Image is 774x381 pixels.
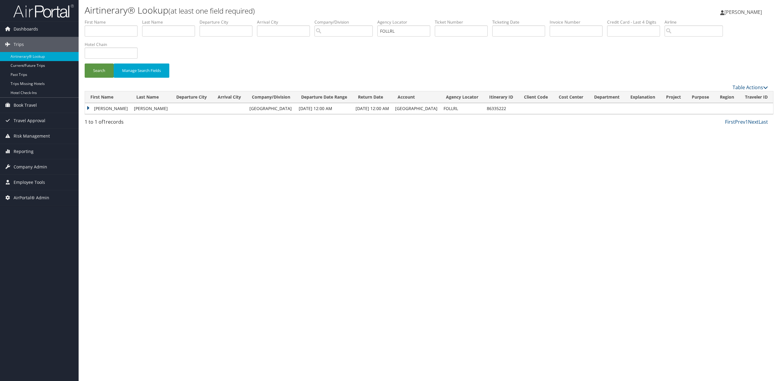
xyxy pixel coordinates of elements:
[85,4,540,17] h1: Airtinerary® Lookup
[246,91,296,103] th: Company/Division
[740,91,773,103] th: Traveler ID: activate to sort column ascending
[14,98,37,113] span: Book Travel
[392,91,441,103] th: Account: activate to sort column ascending
[257,19,314,25] label: Arrival City
[625,91,661,103] th: Explanation: activate to sort column ascending
[435,19,492,25] label: Ticket Number
[200,19,257,25] label: Departure City
[14,144,34,159] span: Reporting
[212,91,246,103] th: Arrival City: activate to sort column ascending
[735,119,745,125] a: Prev
[492,19,550,25] label: Ticketing Date
[607,19,665,25] label: Credit Card - Last 4 Digits
[665,19,727,25] label: Airline
[377,19,435,25] label: Agency Locator
[14,159,47,174] span: Company Admin
[85,19,142,25] label: First Name
[296,103,353,114] td: [DATE] 12:00 AM
[131,91,171,103] th: Last Name: activate to sort column ascending
[441,91,484,103] th: Agency Locator: activate to sort column ascending
[759,119,768,125] a: Last
[484,91,519,103] th: Itinerary ID: activate to sort column ascending
[296,91,353,103] th: Departure Date Range: activate to sort column descending
[168,6,255,16] small: (at least one field required)
[246,103,296,114] td: [GEOGRAPHIC_DATA]
[519,91,553,103] th: Client Code: activate to sort column ascending
[392,103,441,114] td: [GEOGRAPHIC_DATA]
[725,119,735,125] a: First
[441,103,484,114] td: FOLLRL
[85,41,142,47] label: Hotel Chain
[14,175,45,190] span: Employee Tools
[14,37,24,52] span: Trips
[14,129,50,144] span: Risk Management
[314,19,377,25] label: Company/Division
[550,19,607,25] label: Invoice Number
[171,91,212,103] th: Departure City: activate to sort column ascending
[14,113,45,128] span: Travel Approval
[13,4,74,18] img: airportal-logo.png
[85,118,249,129] div: 1 to 1 of records
[733,84,768,91] a: Table Actions
[745,119,748,125] a: 1
[661,91,686,103] th: Project: activate to sort column ascending
[353,91,392,103] th: Return Date: activate to sort column ascending
[589,91,625,103] th: Department: activate to sort column ascending
[724,9,762,15] span: [PERSON_NAME]
[686,91,714,103] th: Purpose: activate to sort column ascending
[553,91,589,103] th: Cost Center: activate to sort column ascending
[353,103,392,114] td: [DATE] 12:00 AM
[85,91,131,103] th: First Name: activate to sort column ascending
[748,119,759,125] a: Next
[714,91,740,103] th: Region: activate to sort column ascending
[114,63,169,78] button: Manage Search Fields
[131,103,171,114] td: [PERSON_NAME]
[720,3,768,21] a: [PERSON_NAME]
[14,190,49,205] span: AirPortal® Admin
[142,19,200,25] label: Last Name
[103,119,106,125] span: 1
[85,63,114,78] button: Search
[14,21,38,37] span: Dashboards
[85,103,131,114] td: [PERSON_NAME]
[484,103,519,114] td: 86335222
